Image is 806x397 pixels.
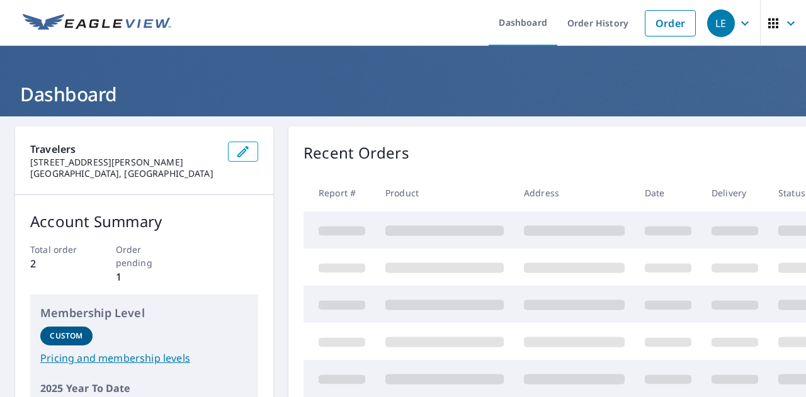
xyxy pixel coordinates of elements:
[304,142,409,164] p: Recent Orders
[30,157,218,168] p: [STREET_ADDRESS][PERSON_NAME]
[40,305,248,322] p: Membership Level
[15,81,791,107] h1: Dashboard
[40,350,248,366] a: Pricing and membership levels
[645,10,696,36] a: Order
[514,174,635,211] th: Address
[30,243,88,256] p: Total order
[30,142,218,157] p: Travelers
[23,14,171,33] img: EV Logo
[40,381,248,396] p: 2025 Year To Date
[116,269,173,284] p: 1
[30,210,258,233] p: Account Summary
[116,243,173,269] p: Order pending
[701,174,768,211] th: Delivery
[375,174,514,211] th: Product
[304,174,375,211] th: Report #
[30,256,88,271] p: 2
[30,168,218,179] p: [GEOGRAPHIC_DATA], [GEOGRAPHIC_DATA]
[707,9,735,37] div: LE
[50,330,82,342] p: Custom
[635,174,701,211] th: Date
